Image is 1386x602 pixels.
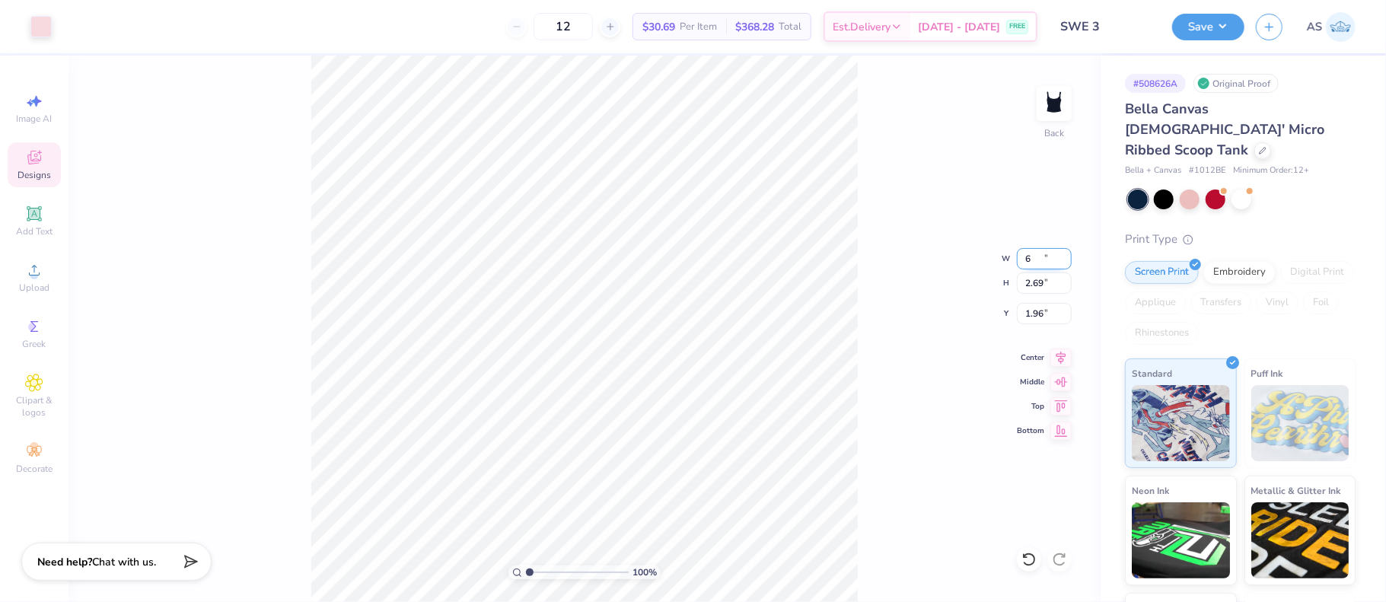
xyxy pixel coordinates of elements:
div: Back [1044,126,1064,140]
span: Neon Ink [1132,483,1169,498]
span: Bottom [1017,425,1044,436]
span: Center [1017,352,1044,363]
span: Metallic & Glitter Ink [1251,483,1341,498]
img: Standard [1132,385,1230,461]
strong: Need help? [37,555,92,569]
span: Image AI [17,113,53,125]
span: Clipart & logos [8,394,61,419]
span: $30.69 [642,19,675,35]
span: Middle [1017,377,1044,387]
span: FREE [1009,21,1025,32]
span: 100 % [632,565,657,579]
span: Total [779,19,801,35]
div: Vinyl [1256,291,1298,314]
span: AS [1307,18,1322,36]
span: Chat with us. [92,555,156,569]
div: Transfers [1190,291,1251,314]
div: Applique [1125,291,1186,314]
div: Original Proof [1193,74,1279,93]
span: Minimum Order: 12 + [1233,164,1309,177]
span: Top [1017,401,1044,412]
div: Print Type [1125,231,1356,248]
div: Rhinestones [1125,322,1199,345]
span: Est. Delivery [833,19,891,35]
span: Greek [23,338,46,350]
div: Digital Print [1280,261,1354,284]
span: [DATE] - [DATE] [918,19,1000,35]
img: Neon Ink [1132,502,1230,578]
span: Decorate [16,463,53,475]
a: AS [1307,12,1356,42]
span: $368.28 [735,19,774,35]
span: Per Item [680,19,717,35]
button: Save [1172,14,1244,40]
div: # 508626A [1125,74,1186,93]
img: Akshay Singh [1326,12,1356,42]
input: Untitled Design [1049,11,1161,42]
span: # 1012BE [1189,164,1225,177]
span: Add Text [16,225,53,237]
div: Embroidery [1203,261,1276,284]
span: Upload [19,282,49,294]
span: Bella + Canvas [1125,164,1181,177]
img: Metallic & Glitter Ink [1251,502,1349,578]
span: Designs [18,169,51,181]
img: Puff Ink [1251,385,1349,461]
span: Bella Canvas [DEMOGRAPHIC_DATA]' Micro Ribbed Scoop Tank [1125,100,1324,159]
span: Standard [1132,365,1172,381]
input: – – [534,13,593,40]
img: Back [1039,88,1069,119]
div: Screen Print [1125,261,1199,284]
span: Puff Ink [1251,365,1283,381]
div: Foil [1303,291,1339,314]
